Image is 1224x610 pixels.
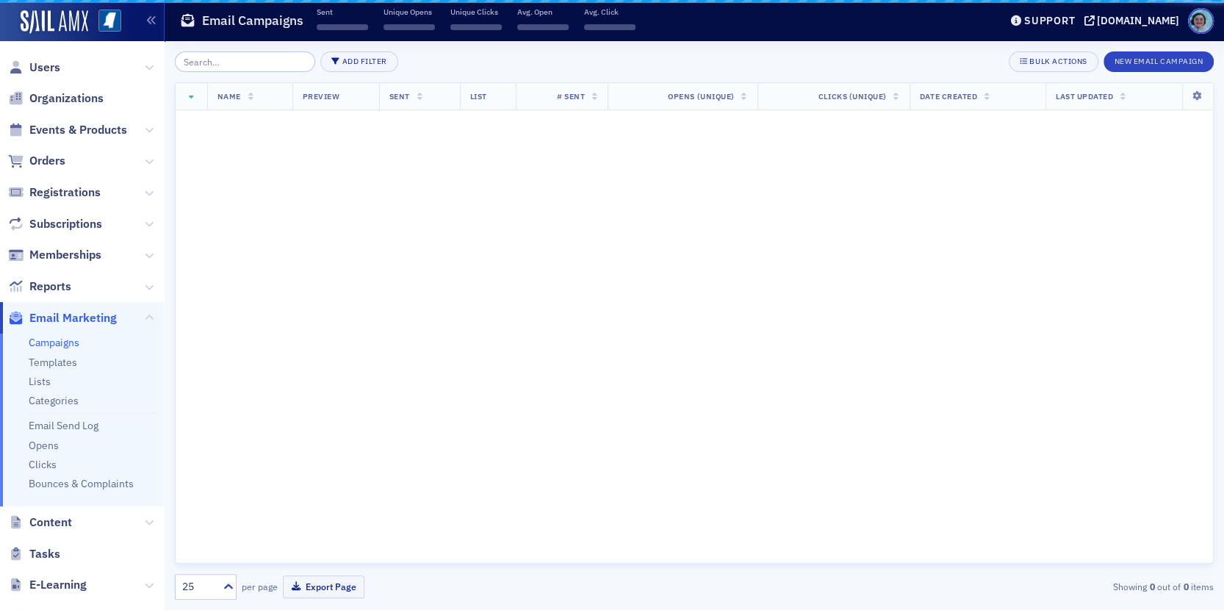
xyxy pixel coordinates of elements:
[29,375,51,388] a: Lists
[29,477,134,490] a: Bounces & Complaints
[29,90,104,107] span: Organizations
[29,247,101,263] span: Memberships
[29,356,77,369] a: Templates
[29,336,79,349] a: Campaigns
[1009,51,1098,72] button: Bulk Actions
[517,24,569,30] span: ‌
[1056,91,1113,101] span: Last Updated
[668,91,734,101] span: Opens (Unique)
[29,310,117,326] span: Email Marketing
[8,184,101,201] a: Registrations
[517,7,569,17] p: Avg. Open
[175,51,315,72] input: Search…
[29,394,79,407] a: Categories
[1029,57,1087,65] div: Bulk Actions
[450,7,502,17] p: Unique Clicks
[217,91,241,101] span: Name
[8,279,71,295] a: Reports
[584,24,636,30] span: ‌
[303,91,340,101] span: Preview
[1024,14,1075,27] div: Support
[1147,580,1157,593] strong: 0
[389,91,410,101] span: Sent
[584,7,636,17] p: Avg. Click
[29,577,87,593] span: E-Learning
[202,12,303,29] h1: Email Campaigns
[384,24,435,30] span: ‌
[29,60,60,76] span: Users
[8,216,102,232] a: Subscriptions
[8,122,127,138] a: Events & Products
[384,7,435,17] p: Unique Opens
[1188,8,1214,34] span: Profile
[88,10,121,35] a: View Homepage
[29,419,98,432] a: Email Send Log
[320,51,398,72] button: Add Filter
[29,439,59,452] a: Opens
[557,91,585,101] span: # Sent
[317,7,368,17] p: Sent
[8,577,87,593] a: E-Learning
[29,184,101,201] span: Registrations
[29,458,57,471] a: Clicks
[29,514,72,531] span: Content
[29,279,71,295] span: Reports
[8,90,104,107] a: Organizations
[450,24,502,30] span: ‌
[317,24,368,30] span: ‌
[283,575,364,598] button: Export Page
[8,247,101,263] a: Memberships
[182,579,215,595] div: 25
[29,546,60,562] span: Tasks
[818,91,887,101] span: Clicks (Unique)
[29,216,102,232] span: Subscriptions
[1181,580,1191,593] strong: 0
[1104,51,1214,72] button: New Email Campaign
[1104,54,1214,67] a: New Email Campaign
[8,153,65,169] a: Orders
[242,580,278,593] label: per page
[470,91,487,101] span: List
[878,580,1214,593] div: Showing out of items
[29,153,65,169] span: Orders
[8,60,60,76] a: Users
[8,546,60,562] a: Tasks
[21,10,88,34] img: SailAMX
[29,122,127,138] span: Events & Products
[8,310,117,326] a: Email Marketing
[920,91,977,101] span: Date Created
[1084,15,1184,26] button: [DOMAIN_NAME]
[1097,14,1179,27] div: [DOMAIN_NAME]
[8,514,72,531] a: Content
[98,10,121,32] img: SailAMX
